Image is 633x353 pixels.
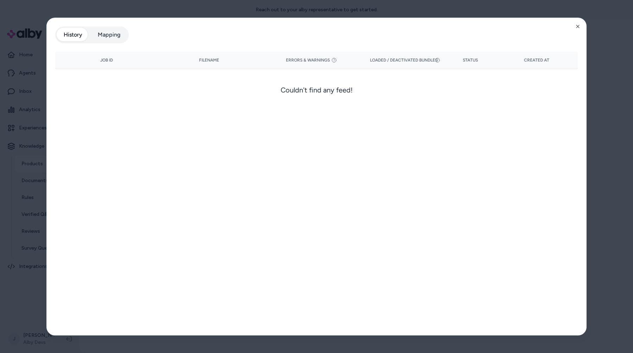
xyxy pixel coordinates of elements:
[57,28,89,42] button: History
[370,57,437,63] button: Loaded / Deactivated Bundles
[501,57,572,63] div: Created At
[450,57,490,63] div: Status
[286,57,337,63] button: Errors & Warnings
[163,57,254,63] div: Filename
[91,28,127,42] button: Mapping
[61,57,152,63] div: Job ID
[281,86,353,94] h3: Couldn't find any feed!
